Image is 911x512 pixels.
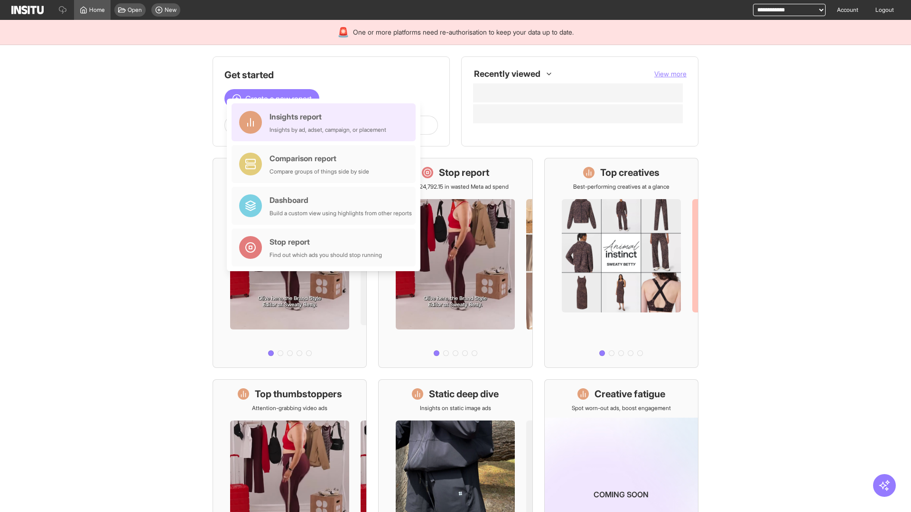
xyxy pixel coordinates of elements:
[255,387,342,401] h1: Top thumbstoppers
[573,183,669,191] p: Best-performing creatives at a glance
[270,168,369,175] div: Compare groups of things side by side
[270,236,382,247] div: Stop report
[402,183,509,191] p: Save £24,792.15 in wasted Meta ad spend
[337,26,349,39] div: 🚨
[252,404,327,412] p: Attention-grabbing video ads
[224,68,438,82] h1: Get started
[213,158,367,368] a: What's live nowSee all active ads instantly
[245,93,312,104] span: Create a new report
[270,210,412,217] div: Build a custom view using highlights from other reports
[654,69,687,79] button: View more
[270,194,412,206] div: Dashboard
[600,166,660,179] h1: Top creatives
[270,126,386,134] div: Insights by ad, adset, campaign, or placement
[270,111,386,122] div: Insights report
[89,6,105,14] span: Home
[544,158,698,368] a: Top creativesBest-performing creatives at a glance
[429,387,499,401] h1: Static deep dive
[270,153,369,164] div: Comparison report
[378,158,532,368] a: Stop reportSave £24,792.15 in wasted Meta ad spend
[224,89,319,108] button: Create a new report
[420,404,491,412] p: Insights on static image ads
[439,166,489,179] h1: Stop report
[270,251,382,259] div: Find out which ads you should stop running
[11,6,44,14] img: Logo
[353,27,574,37] span: One or more platforms need re-authorisation to keep your data up to date.
[654,70,687,78] span: View more
[165,6,177,14] span: New
[128,6,142,14] span: Open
